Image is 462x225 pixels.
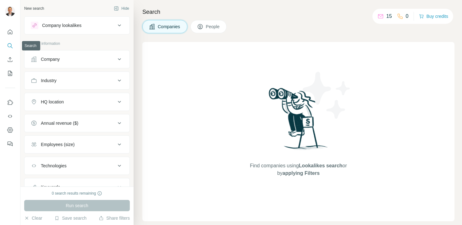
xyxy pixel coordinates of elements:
button: Use Surfe API [5,111,15,122]
div: Industry [41,77,57,84]
img: Avatar [5,6,15,16]
div: Annual revenue ($) [41,120,78,126]
div: 0 search results remaining [52,191,102,196]
button: HQ location [25,94,129,109]
button: Share filters [99,215,130,221]
div: Employees (size) [41,141,74,148]
div: Company [41,56,60,62]
span: People [206,24,220,30]
img: Surfe Illustration - Stars [299,67,355,123]
p: 0 [406,13,409,20]
button: Save search [54,215,86,221]
button: Company lookalikes [25,18,129,33]
span: applying Filters [283,170,320,176]
button: Search [5,40,15,51]
div: Technologies [41,163,67,169]
span: Find companies using or by [248,162,349,177]
img: Surfe Illustration - Woman searching with binoculars [266,86,331,156]
button: Enrich CSV [5,54,15,65]
button: Industry [25,73,129,88]
button: Buy credits [419,12,448,21]
p: Company information [24,41,130,46]
button: Company [25,52,129,67]
button: Feedback [5,138,15,149]
button: My lists [5,68,15,79]
h4: Search [142,8,454,16]
button: Employees (size) [25,137,129,152]
span: Companies [158,24,181,30]
button: Clear [24,215,42,221]
p: 15 [386,13,392,20]
div: HQ location [41,99,64,105]
div: Keywords [41,184,60,190]
button: Hide [109,4,134,13]
button: Use Surfe on LinkedIn [5,97,15,108]
button: Keywords [25,180,129,195]
button: Annual revenue ($) [25,116,129,131]
div: New search [24,6,44,11]
span: Lookalikes search [299,163,343,168]
button: Dashboard [5,124,15,136]
button: Quick start [5,26,15,38]
div: Company lookalikes [42,22,81,29]
button: Technologies [25,158,129,173]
